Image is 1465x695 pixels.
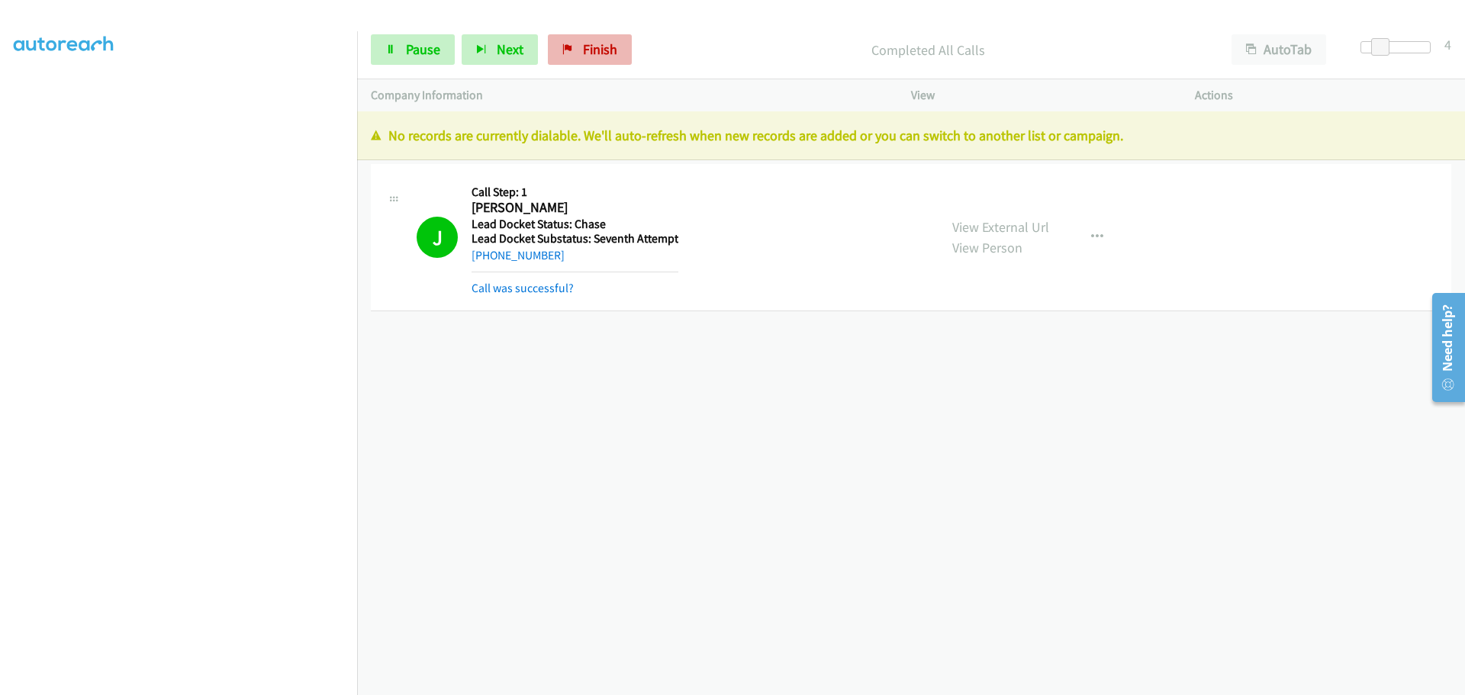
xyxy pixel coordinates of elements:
[462,34,538,65] button: Next
[472,248,565,262] a: [PHONE_NUMBER]
[952,239,1022,256] a: View Person
[1232,34,1326,65] button: AutoTab
[1195,86,1451,105] p: Actions
[911,86,1167,105] p: View
[472,231,678,246] h5: Lead Docket Substatus: Seventh Attempt
[472,199,675,217] h2: [PERSON_NAME]
[548,34,632,65] a: Finish
[472,185,678,200] h5: Call Step: 1
[952,218,1049,236] a: View External Url
[1444,34,1451,55] div: 4
[371,125,1451,146] p: No records are currently dialable. We'll auto-refresh when new records are added or you can switc...
[371,86,884,105] p: Company Information
[472,281,574,295] a: Call was successful?
[1421,287,1465,408] iframe: Resource Center
[583,40,617,58] span: Finish
[371,34,455,65] a: Pause
[497,40,523,58] span: Next
[417,217,458,258] h1: J
[472,217,678,232] h5: Lead Docket Status: Chase
[652,40,1204,60] p: Completed All Calls
[406,40,440,58] span: Pause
